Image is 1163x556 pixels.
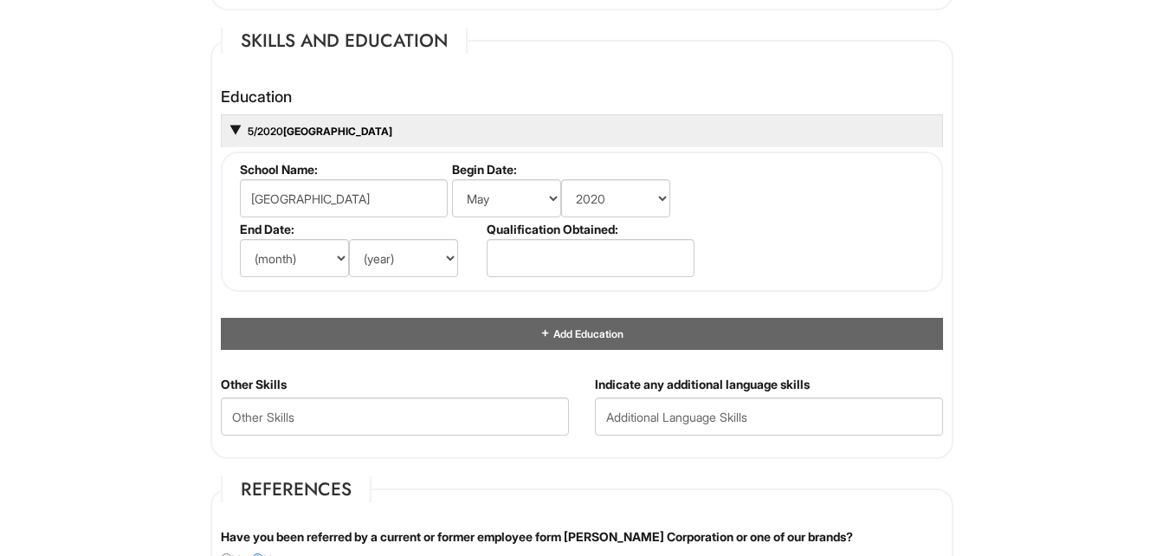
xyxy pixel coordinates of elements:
a: 5/2020[GEOGRAPHIC_DATA] [246,125,392,138]
label: Qualification Obtained: [487,222,692,236]
legend: Skills and Education [221,28,468,54]
span: Add Education [551,327,623,340]
span: 5/2020 [246,125,283,138]
legend: References [221,476,372,502]
a: Add Education [540,327,623,340]
input: Other Skills [221,398,569,436]
label: Other Skills [221,376,287,393]
h4: Education [221,88,943,106]
label: Begin Date: [452,162,692,177]
label: School Name: [240,162,445,177]
input: Additional Language Skills [595,398,943,436]
label: Have you been referred by a current or former employee form [PERSON_NAME] Corporation or one of o... [221,528,853,546]
label: Indicate any additional language skills [595,376,810,393]
label: End Date: [240,222,480,236]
